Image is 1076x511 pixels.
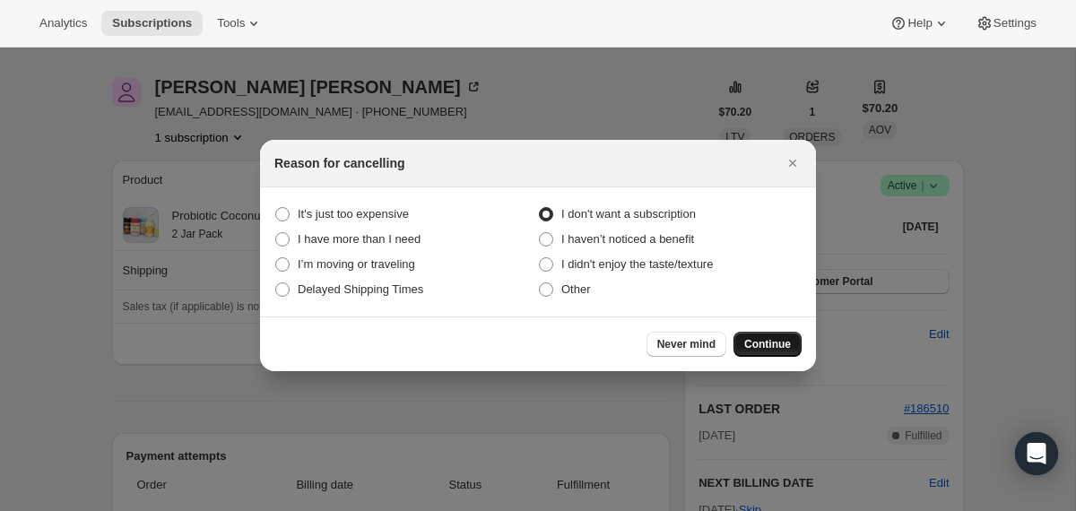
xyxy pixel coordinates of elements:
span: Settings [994,16,1037,30]
button: Close [780,151,805,176]
span: I have more than I need [298,232,421,246]
span: Help [907,16,932,30]
span: Delayed Shipping Times [298,282,423,296]
button: Never mind [646,332,726,357]
button: Continue [733,332,802,357]
span: Analytics [39,16,87,30]
button: Analytics [29,11,98,36]
button: Help [879,11,960,36]
span: Subscriptions [112,16,192,30]
span: Continue [744,337,791,351]
button: Subscriptions [101,11,203,36]
span: It's just too expensive [298,207,409,221]
button: Tools [206,11,273,36]
h2: Reason for cancelling [274,154,404,172]
span: Never mind [657,337,716,351]
span: I haven’t noticed a benefit [561,232,694,246]
span: Tools [217,16,245,30]
span: I don't want a subscription [561,207,696,221]
div: Open Intercom Messenger [1015,432,1058,475]
span: I didn't enjoy the taste/texture [561,257,713,271]
span: Other [561,282,591,296]
span: I’m moving or traveling [298,257,415,271]
button: Settings [965,11,1047,36]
